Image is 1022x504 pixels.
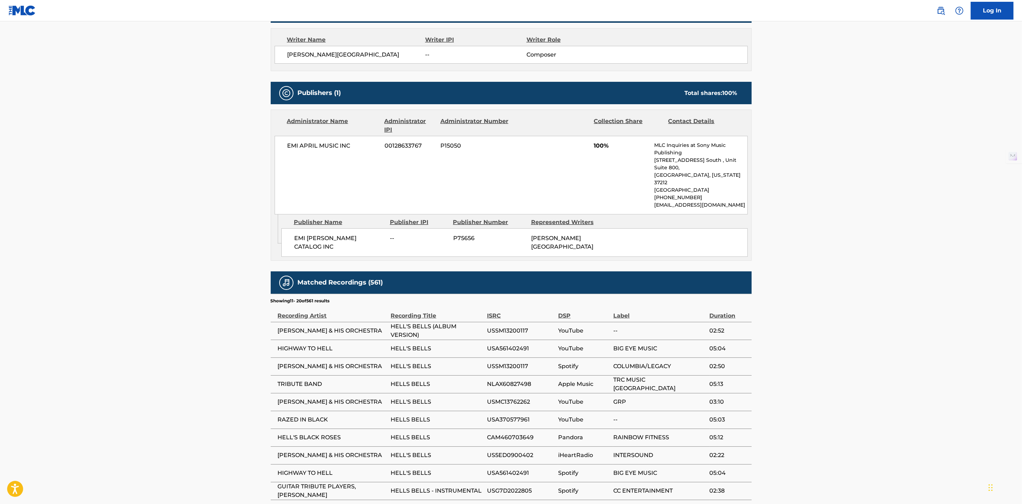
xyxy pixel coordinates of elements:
[278,304,387,320] div: Recording Artist
[453,234,526,243] span: P75656
[613,451,706,460] span: INTERSOUND
[934,4,948,18] a: Public Search
[558,380,610,388] span: Apple Music
[986,470,1022,504] iframe: Chat Widget
[613,415,706,424] span: --
[654,186,747,194] p: [GEOGRAPHIC_DATA]
[278,344,387,353] span: HIGHWAY TO HELL
[278,398,387,406] span: [PERSON_NAME] & HIS ORCHESTRA
[487,415,555,424] span: USA370577961
[654,201,747,209] p: [EMAIL_ADDRESS][DOMAIN_NAME]
[391,469,483,477] span: HELL'S BELLS
[453,218,526,227] div: Publisher Number
[391,380,483,388] span: HELLS BELLS
[989,477,993,498] div: Drag
[391,487,483,495] span: HELLS BELLS - INSTRUMENTAL
[487,398,555,406] span: USMC13762262
[278,482,387,499] span: GUITAR TRIBUTE PLAYERS, [PERSON_NAME]
[558,433,610,442] span: Pandora
[391,451,483,460] span: HELL'S BELLS
[287,36,425,44] div: Writer Name
[654,142,747,156] p: MLC Inquiries at Sony Music Publishing
[278,362,387,371] span: [PERSON_NAME] & HIS ORCHESTRA
[558,415,610,424] span: YouTube
[390,218,448,227] div: Publisher IPI
[487,362,555,371] span: USSM13200117
[487,344,555,353] span: USA561402491
[955,6,964,15] img: help
[710,469,748,477] span: 05:04
[558,487,610,495] span: Spotify
[287,142,380,150] span: EMI APRIL MUSIC INC
[298,89,341,97] h5: Publishers (1)
[558,398,610,406] span: YouTube
[710,304,748,320] div: Duration
[594,117,663,134] div: Collection Share
[391,398,483,406] span: HELL'S BELLS
[391,415,483,424] span: HELLS BELLS
[710,398,748,406] span: 03:10
[952,4,967,18] div: Help
[710,487,748,495] span: 02:38
[558,469,610,477] span: Spotify
[668,117,737,134] div: Contact Details
[487,327,555,335] span: USSM13200117
[487,469,555,477] span: USA561402491
[558,327,610,335] span: YouTube
[558,344,610,353] span: YouTube
[282,278,291,287] img: Matched Recordings
[710,451,748,460] span: 02:22
[613,376,706,393] span: TRC MUSIC [GEOGRAPHIC_DATA]
[391,362,483,371] span: HELL'S BELLS
[613,469,706,477] span: BIG EYE MUSIC
[487,487,555,495] span: USG7D2022805
[654,171,747,186] p: [GEOGRAPHIC_DATA], [US_STATE] 37212
[298,278,383,287] h5: Matched Recordings (561)
[526,51,619,59] span: Composer
[287,51,425,59] span: [PERSON_NAME][GEOGRAPHIC_DATA]
[710,327,748,335] span: 02:52
[294,218,385,227] div: Publisher Name
[425,51,526,59] span: --
[613,362,706,371] span: COLUMBIA/LEGACY
[594,142,649,150] span: 100%
[440,117,509,134] div: Administrator Number
[278,451,387,460] span: [PERSON_NAME] & HIS ORCHESTRA
[391,344,483,353] span: HELL'S BELLS
[710,362,748,371] span: 02:50
[613,304,706,320] div: Label
[278,469,387,477] span: HIGHWAY TO HELL
[385,117,435,134] div: Administrator IPI
[278,327,387,335] span: [PERSON_NAME] & HIS ORCHESTRA
[487,433,555,442] span: CAM460703649
[685,89,737,97] div: Total shares:
[294,234,385,251] span: EMI [PERSON_NAME] CATALOG INC
[385,142,435,150] span: 00128633767
[390,234,448,243] span: --
[425,36,526,44] div: Writer IPI
[710,433,748,442] span: 05:12
[287,117,379,134] div: Administrator Name
[613,433,706,442] span: RAINBOW FITNESS
[654,194,747,201] p: [PHONE_NUMBER]
[937,6,945,15] img: search
[487,304,555,320] div: ISRC
[710,344,748,353] span: 05:04
[558,362,610,371] span: Spotify
[278,380,387,388] span: TRIBUTE BAND
[710,415,748,424] span: 05:03
[722,90,737,96] span: 100 %
[282,89,291,97] img: Publishers
[613,487,706,495] span: CC ENTERTAINMENT
[271,298,330,304] p: Showing 11 - 20 of 561 results
[391,433,483,442] span: HELLS BELLS
[531,218,604,227] div: Represented Writers
[531,235,593,250] span: [PERSON_NAME][GEOGRAPHIC_DATA]
[613,327,706,335] span: --
[654,156,747,171] p: [STREET_ADDRESS] South , Unit Suite 800,
[9,5,36,16] img: MLC Logo
[613,398,706,406] span: GRP
[278,415,387,424] span: RAZED IN BLACK
[558,451,610,460] span: iHeartRadio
